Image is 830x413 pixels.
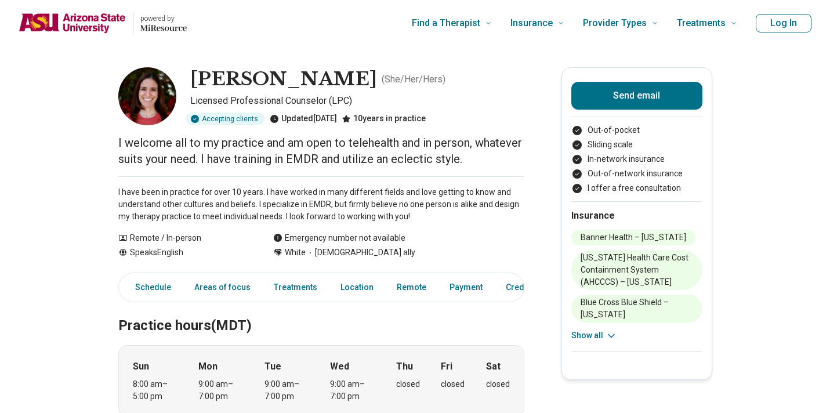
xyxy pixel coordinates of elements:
a: Areas of focus [187,276,258,299]
p: Licensed Professional Counselor (LPC) [190,94,524,108]
button: Log In [756,14,811,32]
h2: Practice hours (MDT) [118,288,524,336]
span: Provider Types [583,15,647,31]
li: I offer a free consultation [571,182,702,194]
div: Updated [DATE] [270,113,337,125]
div: Emergency number not available [273,232,405,244]
div: Speaks English [118,247,250,259]
li: Blue Cross Blue Shield – [US_STATE] [571,295,702,323]
div: 8:00 am – 5:00 pm [133,378,177,403]
strong: Sat [486,360,501,374]
p: ( She/Her/Hers ) [382,73,445,86]
span: White [285,247,306,259]
a: Treatments [267,276,324,299]
strong: Thu [396,360,413,374]
p: I welcome all to my practice and am open to telehealth and in person, whatever suits your need. I... [118,135,524,167]
div: 9:00 am – 7:00 pm [330,378,375,403]
a: Schedule [121,276,178,299]
strong: Mon [198,360,218,374]
span: [DEMOGRAPHIC_DATA] ally [306,247,415,259]
strong: Sun [133,360,149,374]
h1: [PERSON_NAME] [190,67,377,92]
div: closed [396,378,420,390]
div: Accepting clients [186,113,265,125]
li: Out-of-pocket [571,124,702,136]
li: [US_STATE] Health Care Cost Containment System (AHCCCS) – [US_STATE] [571,250,702,290]
a: Payment [443,276,490,299]
span: Find a Therapist [412,15,480,31]
div: closed [441,378,465,390]
button: Show all [571,329,617,342]
li: Sliding scale [571,139,702,151]
a: Location [334,276,380,299]
div: 9:00 am – 7:00 pm [198,378,243,403]
strong: Fri [441,360,452,374]
li: Out-of-network insurance [571,168,702,180]
div: Remote / In-person [118,232,250,244]
li: In-network insurance [571,153,702,165]
ul: Payment options [571,124,702,194]
strong: Tue [264,360,281,374]
p: powered by [140,14,187,23]
div: 10 years in practice [342,113,426,125]
strong: Wed [330,360,349,374]
a: Credentials [499,276,557,299]
div: closed [486,378,510,390]
a: Home page [19,5,187,42]
img: Lynsey Cohn, Licensed Professional Counselor (LPC) [118,67,176,125]
li: Banner Health – [US_STATE] [571,230,695,245]
button: Send email [571,82,702,110]
h2: Insurance [571,209,702,223]
p: I have been in practice for over 10 years. I have worked in many different fields and love gettin... [118,186,524,223]
span: Treatments [677,15,726,31]
div: 9:00 am – 7:00 pm [264,378,309,403]
a: Remote [390,276,433,299]
span: Insurance [510,15,553,31]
